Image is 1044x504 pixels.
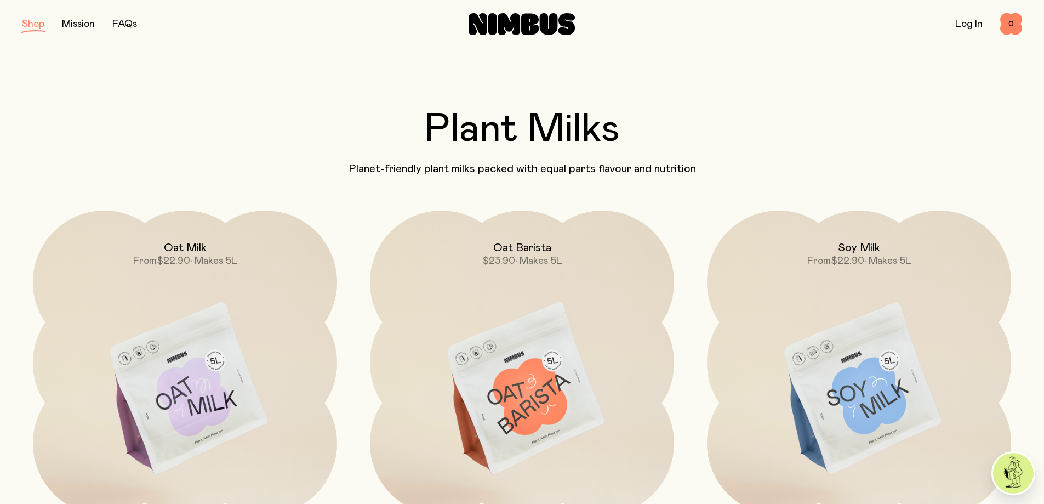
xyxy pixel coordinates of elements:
[807,256,831,266] span: From
[831,256,864,266] span: $22.90
[157,256,190,266] span: $22.90
[133,256,157,266] span: From
[955,19,983,29] a: Log In
[22,110,1022,149] h2: Plant Milks
[493,241,551,254] h2: Oat Barista
[62,19,95,29] a: Mission
[482,256,515,266] span: $23.90
[22,162,1022,175] p: Planet-friendly plant milks packed with equal parts flavour and nutrition
[515,256,562,266] span: • Makes 5L
[112,19,137,29] a: FAQs
[1000,13,1022,35] button: 0
[190,256,237,266] span: • Makes 5L
[164,241,207,254] h2: Oat Milk
[864,256,911,266] span: • Makes 5L
[993,453,1034,494] img: agent
[838,241,880,254] h2: Soy Milk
